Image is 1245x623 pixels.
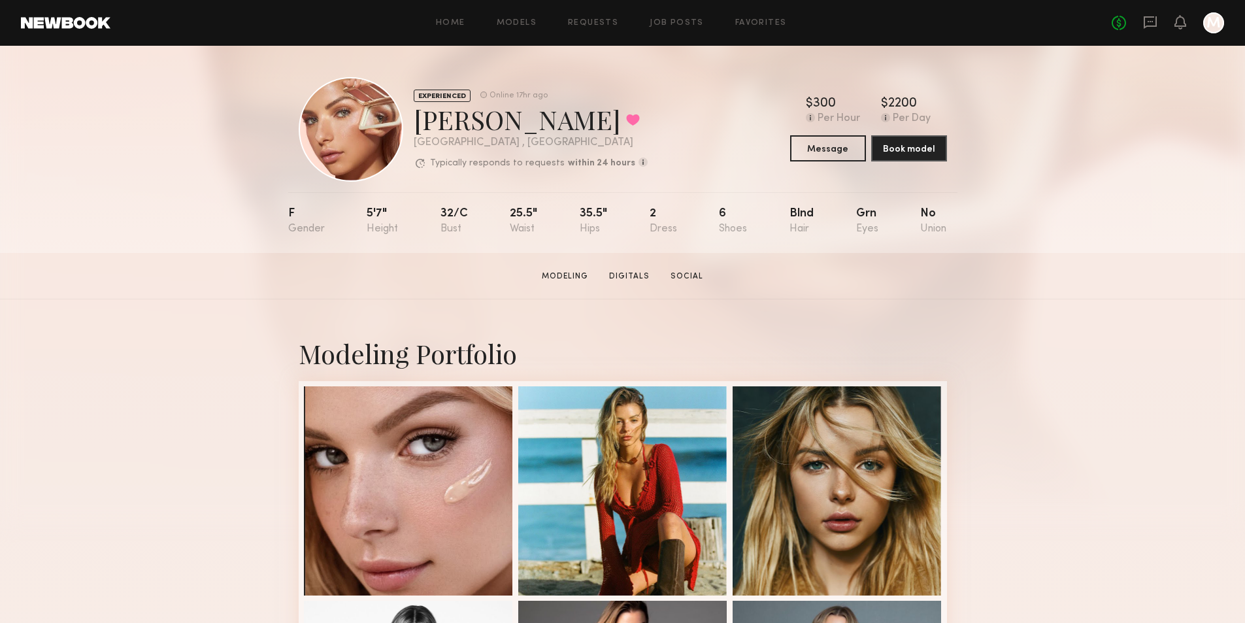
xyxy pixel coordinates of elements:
a: Models [497,19,537,27]
div: 25.5" [510,208,537,235]
div: EXPERIENCED [414,90,471,102]
a: Requests [568,19,618,27]
a: Social [665,271,708,282]
p: Typically responds to requests [430,159,565,168]
div: [PERSON_NAME] [414,102,648,137]
a: Favorites [735,19,787,27]
div: Grn [856,208,878,235]
a: Job Posts [650,19,704,27]
div: No [920,208,946,235]
a: Digitals [604,271,655,282]
div: 6 [719,208,747,235]
div: Online 17hr ago [490,92,548,100]
a: M [1203,12,1224,33]
div: $ [806,97,813,110]
button: Book model [871,135,947,161]
div: [GEOGRAPHIC_DATA] , [GEOGRAPHIC_DATA] [414,137,648,148]
div: 2 [650,208,677,235]
button: Message [790,135,866,161]
div: F [288,208,325,235]
div: Modeling Portfolio [299,336,947,371]
div: 5'7" [367,208,398,235]
div: 2200 [888,97,917,110]
a: Home [436,19,465,27]
div: 35.5" [580,208,607,235]
a: Modeling [537,271,593,282]
div: $ [881,97,888,110]
b: within 24 hours [568,159,635,168]
div: Per Hour [818,113,860,125]
div: 32/c [440,208,468,235]
div: Per Day [893,113,931,125]
div: Blnd [789,208,814,235]
div: 300 [813,97,836,110]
